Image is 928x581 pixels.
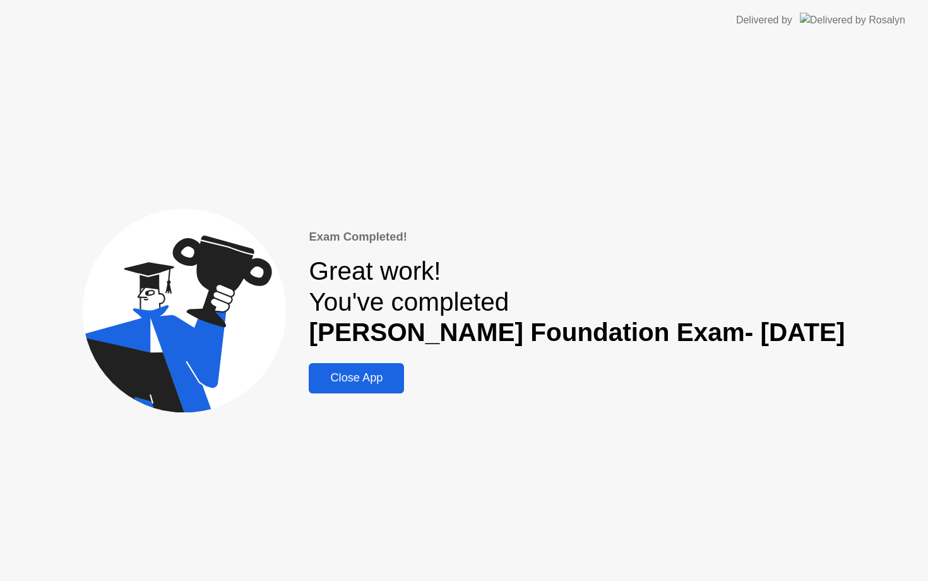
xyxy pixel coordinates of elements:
b: [PERSON_NAME] Foundation Exam- [DATE] [309,318,845,347]
div: Exam Completed! [309,228,845,246]
div: Close App [312,371,400,385]
div: Delivered by [736,13,792,28]
img: Delivered by Rosalyn [800,13,905,27]
div: Great work! You've completed [309,256,845,348]
button: Close App [309,363,404,393]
